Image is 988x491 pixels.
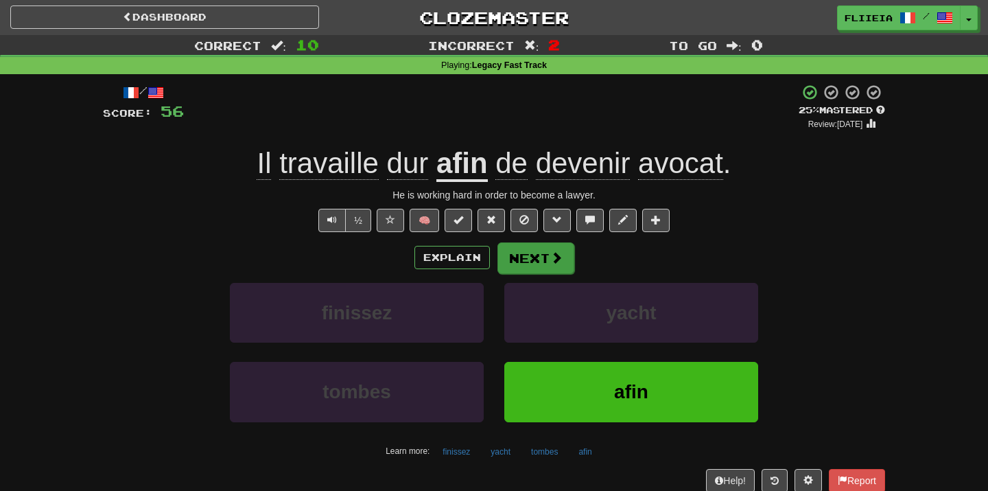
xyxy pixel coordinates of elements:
span: avocat [638,147,723,180]
button: Set this sentence to 100% Mastered (alt+m) [445,209,472,232]
button: finissez [435,442,478,462]
span: afin [614,381,648,402]
button: Next [497,242,574,274]
button: 🧠 [410,209,439,232]
span: tombes [322,381,391,402]
button: yacht [504,283,758,343]
span: Score: [103,107,152,119]
span: 25 % [799,104,819,115]
button: Discuss sentence (alt+u) [576,209,604,232]
button: Reset to 0% Mastered (alt+r) [478,209,505,232]
a: Clozemaster [340,5,648,30]
button: tombes [524,442,565,462]
span: fliieia [845,12,893,24]
button: Grammar (alt+g) [543,209,571,232]
strong: Legacy Fast Track [472,60,547,70]
button: Favorite sentence (alt+f) [377,209,404,232]
span: travaille [279,147,379,180]
div: / [103,84,184,101]
span: de [495,147,528,180]
span: 10 [296,36,319,53]
span: . [488,147,731,180]
button: Explain [414,246,490,269]
span: 2 [548,36,560,53]
span: : [271,40,286,52]
span: dur [387,147,429,180]
span: yacht [606,302,656,323]
span: 56 [161,102,184,119]
u: afin [436,147,488,182]
button: Ignore sentence (alt+i) [510,209,538,232]
button: Play sentence audio (ctl+space) [318,209,346,232]
span: Il [257,147,271,180]
span: Correct [194,38,261,52]
div: He is working hard in order to become a lawyer. [103,188,885,202]
button: Add to collection (alt+a) [642,209,670,232]
div: Mastered [799,104,885,117]
span: Incorrect [428,38,515,52]
a: fliieia / [837,5,961,30]
button: tombes [230,362,484,422]
button: ½ [345,209,371,232]
button: yacht [483,442,518,462]
span: : [524,40,539,52]
span: 0 [751,36,763,53]
button: afin [504,362,758,422]
span: / [923,11,930,21]
button: afin [571,442,599,462]
span: finissez [322,302,392,323]
button: finissez [230,283,484,343]
div: Text-to-speech controls [316,209,371,232]
a: Dashboard [10,5,319,29]
span: To go [669,38,717,52]
small: Learn more: [386,446,430,456]
span: : [727,40,742,52]
small: Review: [DATE] [808,119,863,129]
span: devenir [536,147,631,180]
button: Edit sentence (alt+d) [609,209,637,232]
